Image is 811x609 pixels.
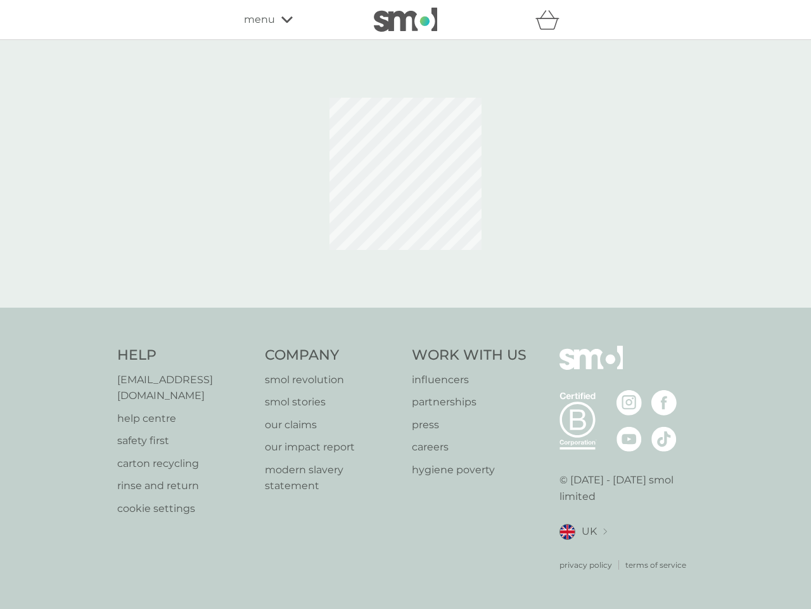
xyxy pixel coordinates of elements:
a: privacy policy [559,559,612,571]
a: cookie settings [117,501,252,517]
a: safety first [117,433,252,449]
img: visit the smol Facebook page [651,390,677,416]
img: select a new location [603,528,607,535]
img: UK flag [559,524,575,540]
img: visit the smol Tiktok page [651,426,677,452]
div: basket [535,7,567,32]
img: smol [374,8,437,32]
img: visit the smol Instagram page [616,390,642,416]
a: [EMAIL_ADDRESS][DOMAIN_NAME] [117,372,252,404]
a: smol stories [265,394,400,410]
h4: Work With Us [412,346,527,365]
p: © [DATE] - [DATE] smol limited [559,472,694,504]
a: terms of service [625,559,686,571]
a: hygiene poverty [412,462,527,478]
img: visit the smol Youtube page [616,426,642,452]
a: our impact report [265,439,400,455]
span: UK [582,523,597,540]
a: rinse and return [117,478,252,494]
a: smol revolution [265,372,400,388]
span: menu [244,11,275,28]
a: our claims [265,417,400,433]
a: influencers [412,372,527,388]
a: careers [412,439,527,455]
a: help centre [117,410,252,427]
h4: Company [265,346,400,365]
a: partnerships [412,394,527,410]
a: modern slavery statement [265,462,400,494]
img: smol [559,346,623,389]
a: press [412,417,527,433]
h4: Help [117,346,252,365]
a: carton recycling [117,455,252,472]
